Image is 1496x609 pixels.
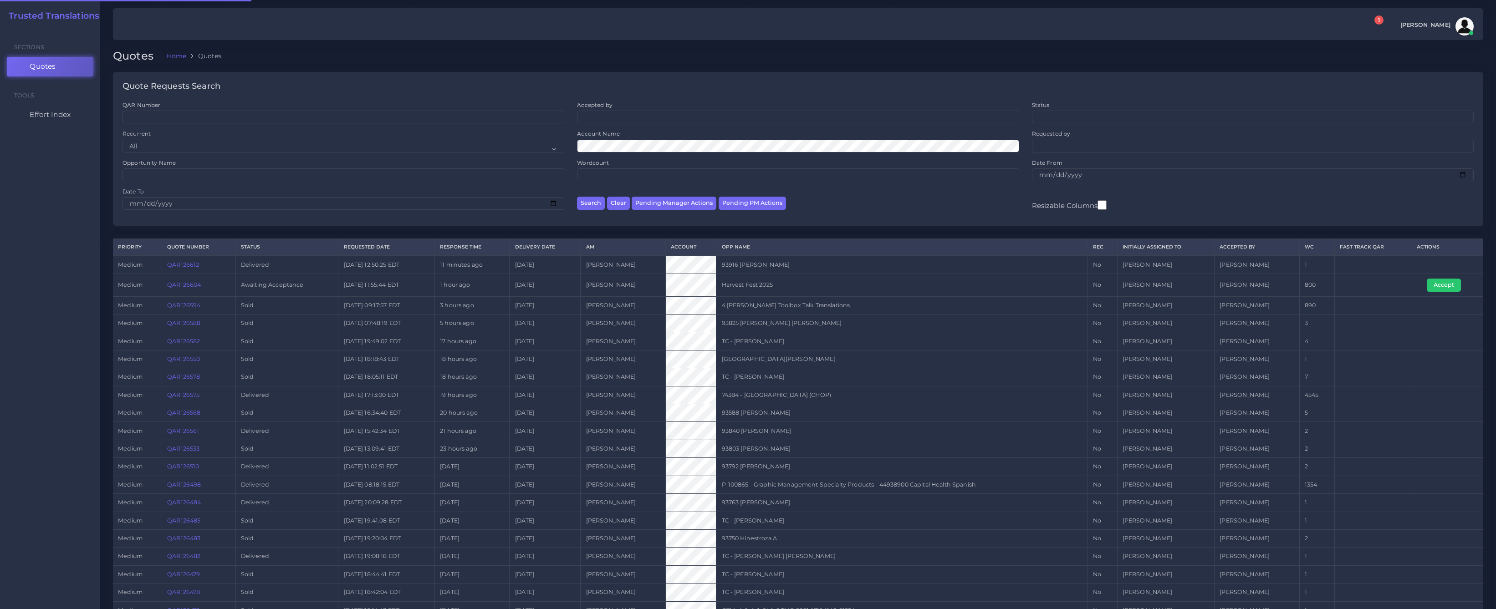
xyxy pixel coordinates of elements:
[716,332,1088,350] td: TC - [PERSON_NAME]
[1032,101,1050,109] label: Status
[167,320,200,326] a: QAR126588
[118,553,143,559] span: medium
[123,130,151,137] label: Recurrent
[235,565,338,583] td: Sold
[1215,315,1300,332] td: [PERSON_NAME]
[1117,476,1215,493] td: [PERSON_NAME]
[338,274,435,296] td: [DATE] 11:55:44 EDT
[1117,350,1215,368] td: [PERSON_NAME]
[581,350,666,368] td: [PERSON_NAME]
[716,404,1088,422] td: 93588 [PERSON_NAME]
[1088,315,1117,332] td: No
[1117,422,1215,440] td: [PERSON_NAME]
[1299,350,1334,368] td: 1
[235,494,338,512] td: Delivered
[581,368,666,386] td: [PERSON_NAME]
[1032,199,1107,211] label: Resizable Columns
[434,296,509,314] td: 3 hours ago
[434,386,509,404] td: 19 hours ago
[1098,199,1107,211] input: Resizable Columns
[1299,458,1334,476] td: 2
[434,512,509,529] td: [DATE]
[123,81,220,91] h4: Quote Requests Search
[1117,512,1215,529] td: [PERSON_NAME]
[434,422,509,440] td: 21 hours ago
[118,391,143,398] span: medium
[1299,368,1334,386] td: 7
[581,584,666,601] td: [PERSON_NAME]
[1117,529,1215,547] td: [PERSON_NAME]
[1088,422,1117,440] td: No
[167,373,200,380] a: QAR126578
[581,458,666,476] td: [PERSON_NAME]
[1299,274,1334,296] td: 800
[1374,15,1384,25] span: 1
[1088,256,1117,274] td: No
[1215,332,1300,350] td: [PERSON_NAME]
[1117,239,1215,256] th: Initially Assigned to
[577,101,613,109] label: Accepted by
[14,44,44,51] span: Sections
[167,481,201,488] a: QAR126498
[434,440,509,457] td: 23 hours ago
[510,440,581,457] td: [DATE]
[1455,17,1474,36] img: avatar
[434,350,509,368] td: 18 hours ago
[167,261,199,268] a: QAR126612
[1215,239,1300,256] th: Accepted by
[1215,404,1300,422] td: [PERSON_NAME]
[338,584,435,601] td: [DATE] 18:42:04 EDT
[716,565,1088,583] td: TC - [PERSON_NAME]
[434,548,509,565] td: [DATE]
[235,368,338,386] td: Sold
[167,338,200,345] a: QAR126582
[1117,315,1215,332] td: [PERSON_NAME]
[1215,494,1300,512] td: [PERSON_NAME]
[1088,239,1117,256] th: REC
[510,386,581,404] td: [DATE]
[338,458,435,476] td: [DATE] 11:02:51 EDT
[1215,256,1300,274] td: [PERSON_NAME]
[123,188,144,195] label: Date To
[581,422,666,440] td: [PERSON_NAME]
[1215,422,1300,440] td: [PERSON_NAME]
[167,409,200,416] a: QAR126568
[607,197,630,210] button: Clear
[581,529,666,547] td: [PERSON_NAME]
[577,159,609,167] label: Wordcount
[434,368,509,386] td: 18 hours ago
[1215,440,1300,457] td: [PERSON_NAME]
[167,427,199,434] a: QAR126561
[338,315,435,332] td: [DATE] 07:48:19 EDT
[118,409,143,416] span: medium
[167,391,199,398] a: QAR126575
[510,529,581,547] td: [DATE]
[338,239,435,256] th: Requested Date
[1032,130,1071,137] label: Requested by
[1088,332,1117,350] td: No
[510,476,581,493] td: [DATE]
[1088,440,1117,457] td: No
[716,315,1088,332] td: 93825 [PERSON_NAME] [PERSON_NAME]
[338,350,435,368] td: [DATE] 18:18:43 EDT
[118,463,143,470] span: medium
[1299,256,1334,274] td: 1
[1215,476,1300,493] td: [PERSON_NAME]
[1215,529,1300,547] td: [PERSON_NAME]
[1117,440,1215,457] td: [PERSON_NAME]
[1299,584,1334,601] td: 1
[1117,494,1215,512] td: [PERSON_NAME]
[1411,239,1483,256] th: Actions
[719,197,786,210] button: Pending PM Actions
[235,256,338,274] td: Delivered
[1299,476,1334,493] td: 1354
[118,261,143,268] span: medium
[1334,239,1411,256] th: Fast Track QAR
[510,368,581,386] td: [DATE]
[167,589,200,595] a: QAR126478
[1088,548,1117,565] td: No
[434,494,509,512] td: [DATE]
[162,239,236,256] th: Quote Number
[235,315,338,332] td: Sold
[235,332,338,350] td: Sold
